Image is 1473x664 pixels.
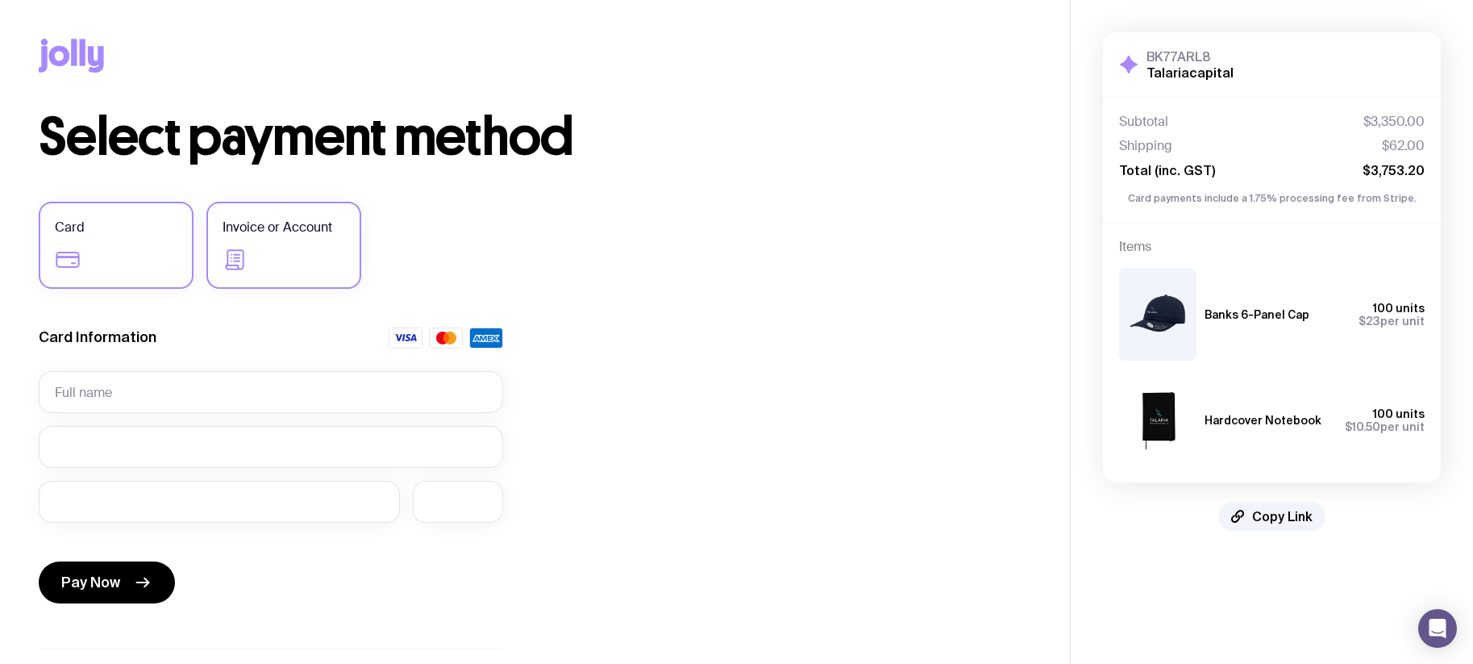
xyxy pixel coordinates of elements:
[1418,609,1457,648] div: Open Intercom Messenger
[1363,114,1425,130] span: $3,350.00
[61,573,120,592] span: Pay Now
[39,328,156,347] label: Card Information
[1218,502,1325,531] button: Copy Link
[1382,138,1425,154] span: $62.00
[1119,114,1168,130] span: Subtotal
[1119,191,1425,206] p: Card payments include a 1.75% processing fee from Stripe.
[1205,308,1309,321] h3: Banks 6-Panel Cap
[1119,138,1172,154] span: Shipping
[1119,162,1215,178] span: Total (inc. GST)
[223,218,332,237] span: Invoice or Account
[1373,302,1425,315] span: 100 units
[55,494,384,509] iframe: Secure expiration date input frame
[1146,65,1234,81] h2: Talariacapital
[1359,315,1380,328] span: $23
[1119,239,1425,255] h4: Items
[1373,407,1425,420] span: 100 units
[1146,48,1234,65] h3: BK77ARL8
[429,494,487,509] iframe: Secure CVC input frame
[1363,162,1425,178] span: $3,753.20
[39,111,1031,163] h1: Select payment method
[55,439,487,454] iframe: Secure card number input frame
[1252,508,1313,524] span: Copy Link
[39,371,503,413] input: Full name
[1205,414,1321,427] h3: Hardcover Notebook
[39,562,175,603] button: Pay Now
[1345,420,1425,433] span: per unit
[1345,420,1380,433] span: $10.50
[55,218,85,237] span: Card
[1359,315,1425,328] span: per unit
